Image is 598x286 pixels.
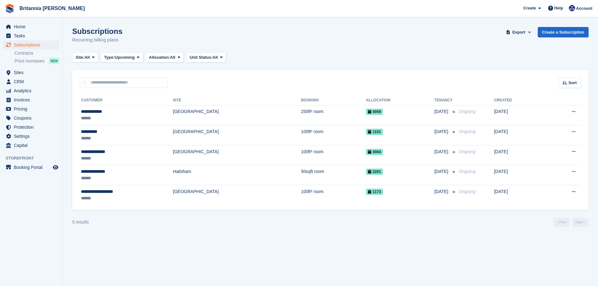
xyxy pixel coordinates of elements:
button: Allocation: All [146,52,184,63]
td: [DATE] [494,125,544,145]
td: 50sqft room [301,165,366,185]
span: 0084 [366,149,383,155]
img: Becca Clark [569,5,575,11]
p: Recurring billing plans [72,36,122,44]
span: Settings [14,132,51,141]
span: Sites [14,68,51,77]
a: menu [3,40,59,49]
span: Unit Status: [190,54,213,61]
th: Booking [301,95,366,105]
th: Tenancy [434,95,456,105]
a: Previous [553,218,570,227]
a: menu [3,163,59,172]
span: Invoices [14,95,51,104]
span: Booking Portal [14,163,51,172]
a: Britannia [PERSON_NAME] [17,3,87,13]
span: Coupons [14,114,51,122]
a: menu [3,114,59,122]
span: Ongoing [459,149,476,154]
span: Site: [76,54,84,61]
td: [DATE] [494,105,544,125]
button: Site: All [72,52,98,63]
span: Protection [14,123,51,132]
span: Create [523,5,536,11]
span: CRM [14,77,51,86]
span: Sort [568,80,577,86]
span: Ongoing [459,109,476,114]
span: Ongoing [459,169,476,174]
span: [DATE] [434,168,450,175]
span: Capital [14,141,51,150]
span: Pricing [14,105,51,113]
span: Home [14,22,51,31]
span: [DATE] [434,188,450,195]
th: Site [173,95,301,105]
a: Price increases NEW [14,57,59,64]
td: [DATE] [494,165,544,185]
a: menu [3,95,59,104]
td: [GEOGRAPHIC_DATA] [173,125,301,145]
span: 0059 [366,109,383,115]
td: [GEOGRAPHIC_DATA] [173,145,301,165]
a: menu [3,77,59,86]
a: menu [3,86,59,95]
span: Subscriptions [14,40,51,49]
span: Account [576,5,592,12]
span: [DATE] [434,148,450,155]
nav: Page [552,218,590,227]
th: Customer [80,95,173,105]
div: NEW [49,58,59,64]
td: 100ft² room [301,185,366,205]
span: Help [554,5,563,11]
img: stora-icon-8386f47178a22dfd0bd8f6a31ec36ba5ce8667c1dd55bd0f319d3a0aa187defe.svg [5,4,14,13]
th: Created [494,95,544,105]
td: 100ft² room [301,125,366,145]
td: [GEOGRAPHIC_DATA] [173,185,301,205]
span: 1173 [366,189,383,195]
button: Export [505,27,533,37]
td: [DATE] [494,145,544,165]
a: menu [3,105,59,113]
a: Contracts [14,50,59,56]
span: Analytics [14,86,51,95]
button: Type: Upcoming [101,52,143,63]
span: Ongoing [459,189,476,194]
td: [GEOGRAPHIC_DATA] [173,105,301,125]
td: 100ft² room [301,145,366,165]
a: Preview store [52,164,59,171]
span: Upcoming [115,54,135,61]
a: menu [3,123,59,132]
th: Allocation [366,95,434,105]
button: Unit Status: All [186,52,226,63]
a: menu [3,31,59,40]
a: menu [3,141,59,150]
span: All [84,54,90,61]
span: All [213,54,218,61]
span: 2201 [366,169,383,175]
span: Type: [104,54,115,61]
span: Storefront [6,155,62,161]
span: Export [512,29,525,35]
span: [DATE] [434,108,450,115]
td: [DATE] [494,185,544,205]
a: Create a Subscription [538,27,589,37]
a: menu [3,68,59,77]
td: 250ft² room [301,105,366,125]
a: menu [3,132,59,141]
h1: Subscriptions [72,27,122,35]
a: menu [3,22,59,31]
span: Tasks [14,31,51,40]
a: Next [572,218,589,227]
span: All [170,54,175,61]
span: Allocation: [149,54,170,61]
span: Ongoing [459,129,476,134]
span: [DATE] [434,128,450,135]
td: Hailsham [173,165,301,185]
div: 5 results [72,219,89,225]
span: 1151 [366,129,383,135]
span: Price increases [14,58,45,64]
